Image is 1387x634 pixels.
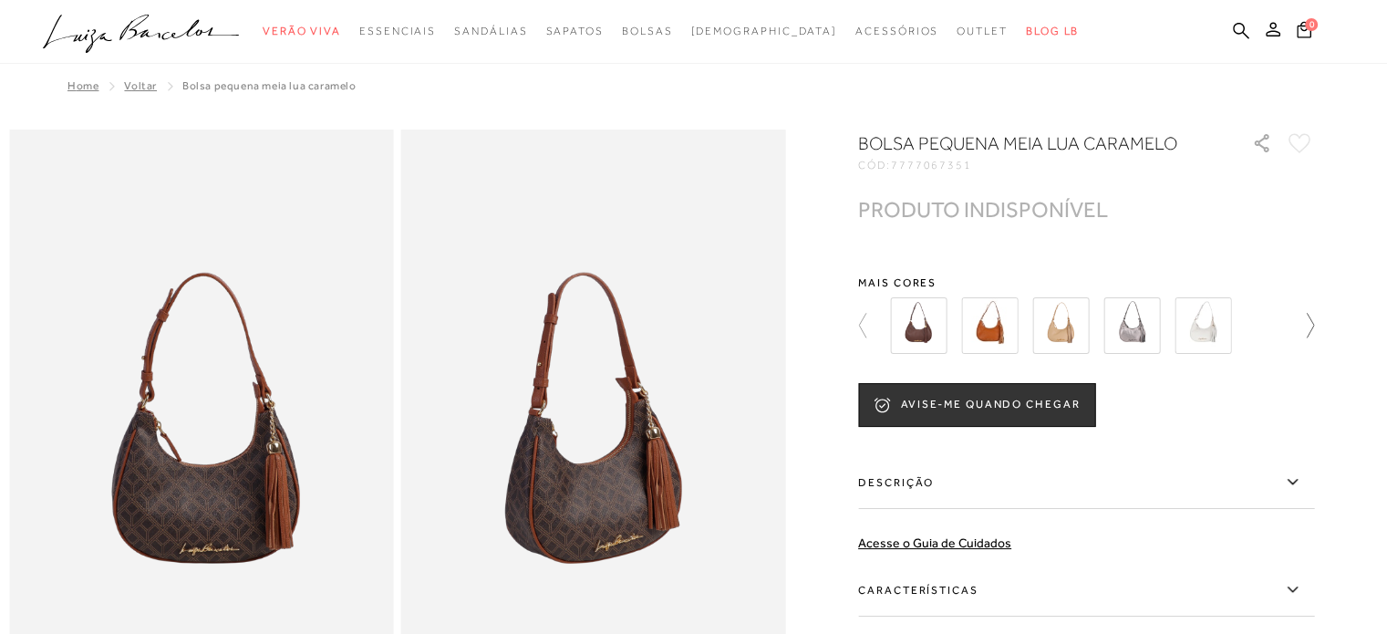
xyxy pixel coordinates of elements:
[1032,297,1089,354] img: Bolsa pequena meia lua lisa bege
[182,79,357,92] span: BOLSA PEQUENA MEIA LUA CARAMELO
[263,25,341,37] span: Verão Viva
[858,200,1108,219] div: PRODUTO INDISPONÍVEL
[858,130,1200,156] h1: BOLSA PEQUENA MEIA LUA CARAMELO
[1026,15,1079,48] a: BLOG LB
[961,297,1018,354] img: Bolsa pequena meia lua laranja
[690,25,837,37] span: [DEMOGRAPHIC_DATA]
[858,277,1314,288] span: Mais cores
[454,15,527,48] a: categoryNavScreenReaderText
[1026,25,1079,37] span: BLOG LB
[359,25,436,37] span: Essenciais
[622,15,673,48] a: categoryNavScreenReaderText
[622,25,673,37] span: Bolsas
[858,456,1314,509] label: Descrição
[858,383,1095,427] button: AVISE-ME QUANDO CHEGAR
[545,15,603,48] a: categoryNavScreenReaderText
[1305,18,1318,31] span: 0
[690,15,837,48] a: noSubCategoriesText
[858,160,1223,171] div: CÓD:
[1291,20,1317,45] button: 0
[1103,297,1160,354] img: BOLSA PEQUENA MEIA LUA METALIZADO TITÂNIO
[855,15,938,48] a: categoryNavScreenReaderText
[454,25,527,37] span: Sandálias
[858,564,1314,617] label: Características
[545,25,603,37] span: Sapatos
[890,297,947,354] img: BOLSA PEQUENA MEIA LUA EM COURO CAFÉ
[891,159,972,171] span: 7777067351
[1175,297,1231,354] img: BOLSA PEQUENA MEIA LUA OFF WHITE
[957,15,1008,48] a: categoryNavScreenReaderText
[67,79,98,92] a: Home
[359,15,436,48] a: categoryNavScreenReaderText
[124,79,157,92] a: Voltar
[855,25,938,37] span: Acessórios
[858,535,1011,550] a: Acesse o Guia de Cuidados
[263,15,341,48] a: categoryNavScreenReaderText
[957,25,1008,37] span: Outlet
